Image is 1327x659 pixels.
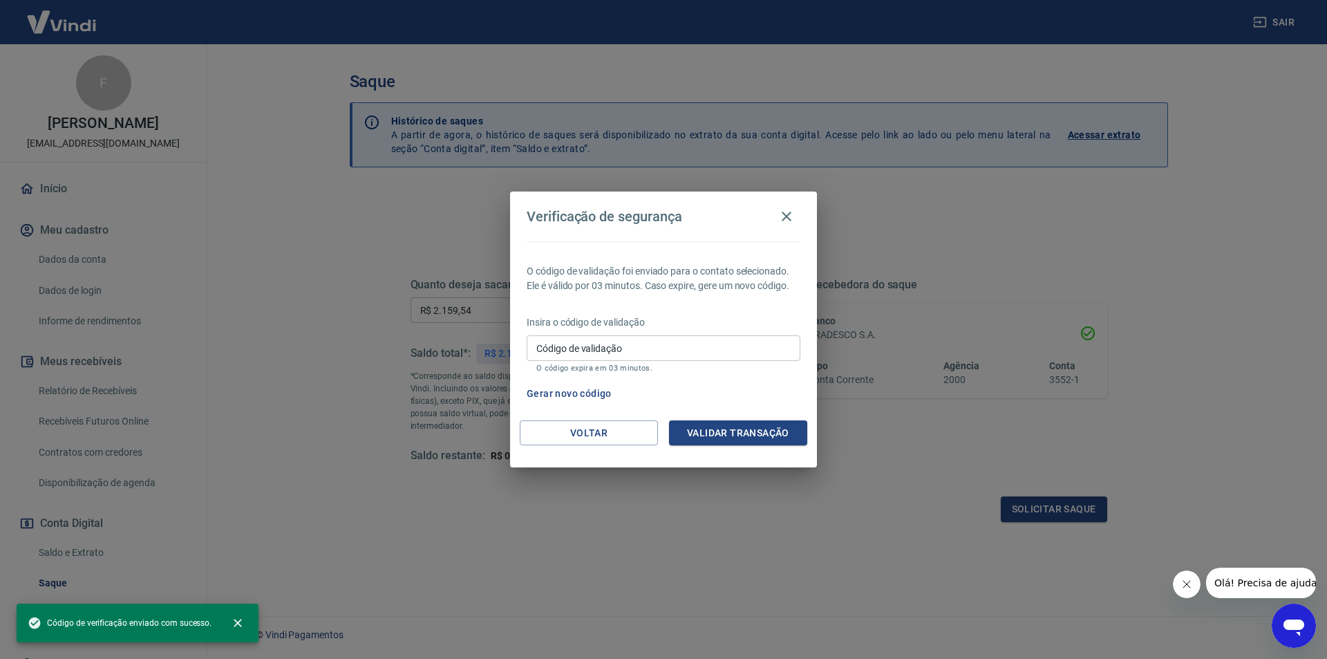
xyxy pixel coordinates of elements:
p: O código de validação foi enviado para o contato selecionado. Ele é válido por 03 minutos. Caso e... [527,264,800,293]
p: O código expira em 03 minutos. [536,364,791,373]
button: Validar transação [669,420,807,446]
p: Insira o código de validação [527,315,800,330]
span: Olá! Precisa de ajuda? [8,10,116,21]
h4: Verificação de segurança [527,208,682,225]
button: Voltar [520,420,658,446]
iframe: Mensagem da empresa [1206,568,1316,598]
iframe: Fechar mensagem [1173,570,1201,598]
button: close [223,608,253,638]
button: Gerar novo código [521,381,617,407]
iframe: Botão para abrir a janela de mensagens [1272,604,1316,648]
span: Código de verificação enviado com sucesso. [28,616,211,630]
